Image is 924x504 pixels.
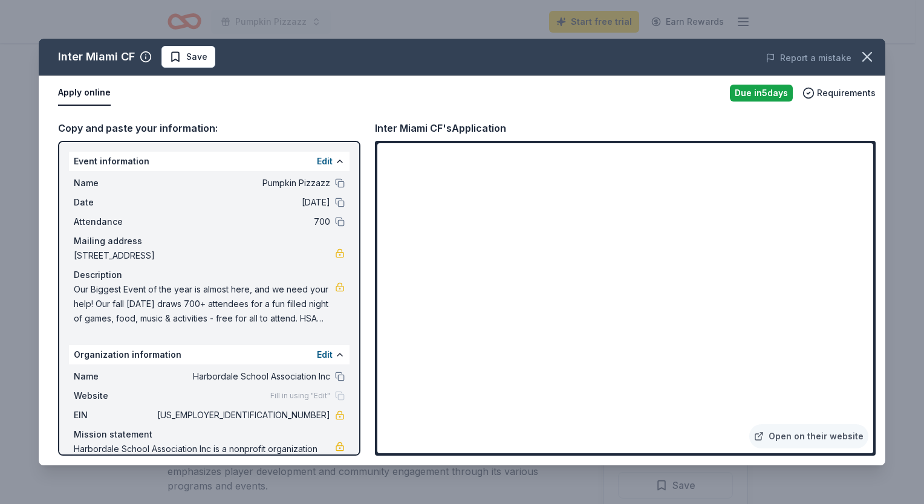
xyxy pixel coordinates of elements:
span: Name [74,176,155,190]
div: Inter Miami CF [58,47,135,66]
span: Pumpkin Pizzazz [155,176,330,190]
div: Description [74,268,345,282]
button: Edit [317,347,333,362]
span: Date [74,195,155,210]
span: 700 [155,215,330,229]
button: Edit [317,154,333,169]
span: [DATE] [155,195,330,210]
div: Mailing address [74,234,345,248]
span: Name [74,369,155,384]
span: Harbordale School Association Inc is a nonprofit organization focused on education. It is based i... [74,442,335,485]
button: Apply online [58,80,111,106]
button: Save [161,46,215,68]
div: Event information [69,152,350,171]
span: EIN [74,408,155,422]
button: Requirements [802,86,876,100]
div: Organization information [69,345,350,364]
span: Harbordale School Association Inc [155,369,330,384]
div: Mission statement [74,427,345,442]
div: Due in 5 days [730,85,793,102]
button: Report a mistake [766,51,851,65]
span: Website [74,389,155,403]
span: Requirements [817,86,876,100]
span: Save [186,50,207,64]
a: Open on their website [749,424,868,448]
span: [US_EMPLOYER_IDENTIFICATION_NUMBER] [155,408,330,422]
span: Our Biggest Event of the year is almost here, and we need your help! Our fall [DATE] draws 700+ a... [74,282,335,326]
div: Inter Miami CF's Application [375,120,506,136]
div: Copy and paste your information: [58,120,360,136]
span: Attendance [74,215,155,229]
span: Fill in using "Edit" [270,391,330,401]
span: [STREET_ADDRESS] [74,248,335,263]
